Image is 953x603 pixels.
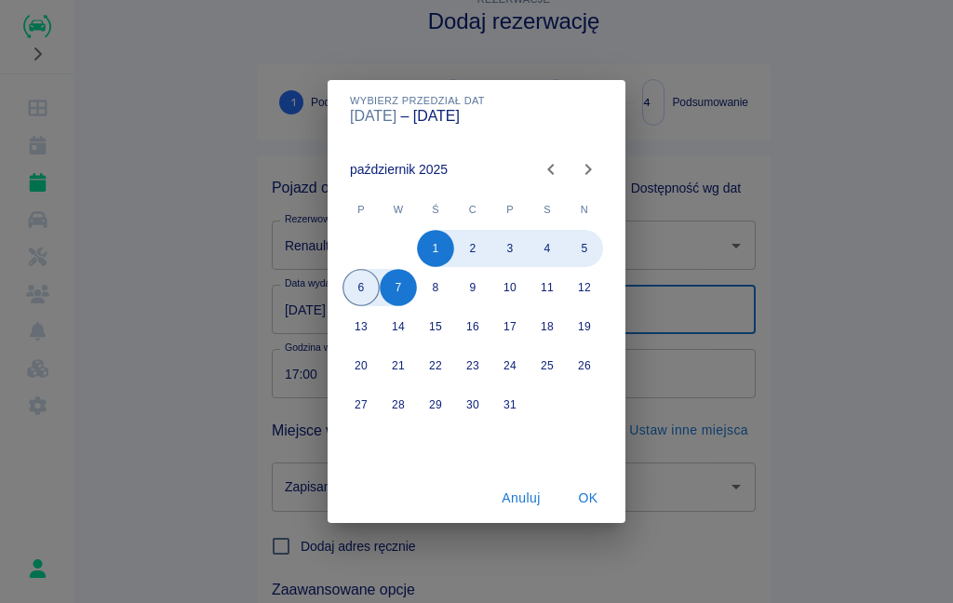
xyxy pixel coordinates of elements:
[342,269,380,306] button: 6
[454,347,491,384] button: 23
[529,230,566,267] button: 4
[350,107,396,126] button: [DATE]
[566,308,603,345] button: 19
[570,151,607,188] button: Next month
[350,160,448,180] div: październik 2025
[454,308,491,345] button: 16
[491,269,529,306] button: 10
[558,481,618,516] button: OK
[380,386,417,423] button: 28
[380,347,417,384] button: 21
[454,386,491,423] button: 30
[491,386,529,423] button: 31
[566,269,603,306] button: 12
[382,191,415,228] span: wtorek
[566,230,603,267] button: 5
[344,191,378,228] span: poniedziałek
[380,308,417,345] button: 14
[530,191,564,228] span: sobota
[454,269,491,306] button: 9
[454,230,491,267] button: 2
[417,308,454,345] button: 15
[342,386,380,423] button: 27
[491,481,551,516] button: Anuluj
[491,347,529,384] button: 24
[491,230,529,267] button: 3
[529,269,566,306] button: 11
[493,191,527,228] span: piątek
[342,347,380,384] button: 20
[417,347,454,384] button: 22
[350,95,485,107] span: Wybierz przedział dat
[419,191,452,228] span: środa
[417,386,454,423] button: 29
[456,191,490,228] span: czwartek
[417,269,454,306] button: 8
[380,269,417,306] button: 7
[532,151,570,188] button: Previous month
[529,308,566,345] button: 18
[396,107,413,126] h5: –
[566,347,603,384] button: 26
[413,107,460,126] button: [DATE]
[342,308,380,345] button: 13
[491,308,529,345] button: 17
[568,191,601,228] span: niedziela
[417,230,454,267] button: 1
[529,347,566,384] button: 25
